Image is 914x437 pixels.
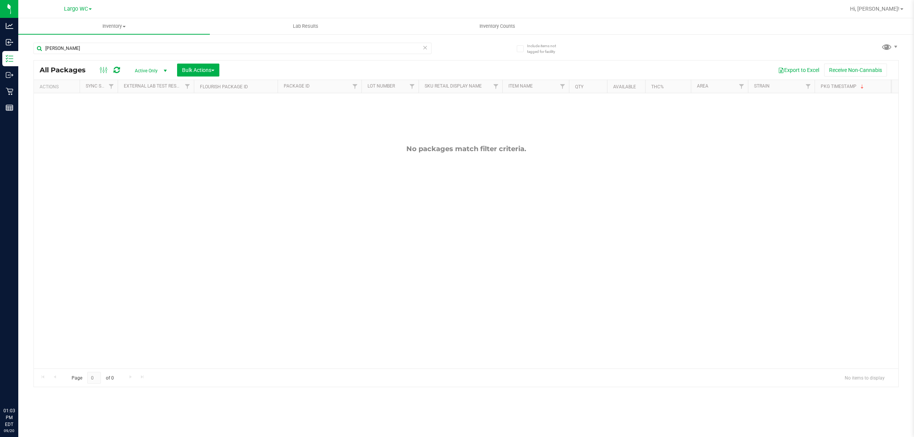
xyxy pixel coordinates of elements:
[6,88,13,95] inline-svg: Retail
[527,43,565,54] span: Include items not tagged for facility
[556,80,569,93] a: Filter
[3,407,15,428] p: 01:03 PM EDT
[8,376,30,399] iframe: Resource center
[6,104,13,112] inline-svg: Reports
[177,64,219,77] button: Bulk Actions
[469,23,526,30] span: Inventory Counts
[6,71,13,79] inline-svg: Outbound
[3,428,15,434] p: 09/20
[182,67,214,73] span: Bulk Actions
[34,43,431,54] input: Search Package ID, Item Name, SKU, Lot or Part Number...
[508,83,533,89] a: Item Name
[181,80,194,93] a: Filter
[40,66,93,74] span: All Packages
[6,55,13,62] inline-svg: Inventory
[401,18,593,34] a: Inventory Counts
[200,84,248,89] a: Flourish Package ID
[6,38,13,46] inline-svg: Inbound
[422,43,428,53] span: Clear
[6,22,13,30] inline-svg: Analytics
[210,18,401,34] a: Lab Results
[368,83,395,89] a: Lot Number
[18,23,210,30] span: Inventory
[575,84,583,89] a: Qty
[283,23,329,30] span: Lab Results
[425,83,482,89] a: Sku Retail Display Name
[850,6,900,12] span: Hi, [PERSON_NAME]!
[349,80,361,93] a: Filter
[824,64,887,77] button: Receive Non-Cannabis
[65,372,120,384] span: Page of 0
[651,84,664,89] a: THC%
[821,84,865,89] a: Pkg Timestamp
[773,64,824,77] button: Export to Excel
[18,18,210,34] a: Inventory
[64,6,88,12] span: Largo WC
[802,80,815,93] a: Filter
[40,84,77,89] div: Actions
[490,80,502,93] a: Filter
[613,84,636,89] a: Available
[839,372,891,383] span: No items to display
[697,83,708,89] a: Area
[406,80,419,93] a: Filter
[34,145,898,153] div: No packages match filter criteria.
[735,80,748,93] a: Filter
[22,375,32,384] iframe: Resource center unread badge
[284,83,310,89] a: Package ID
[754,83,770,89] a: Strain
[105,80,118,93] a: Filter
[124,83,184,89] a: External Lab Test Result
[86,83,115,89] a: Sync Status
